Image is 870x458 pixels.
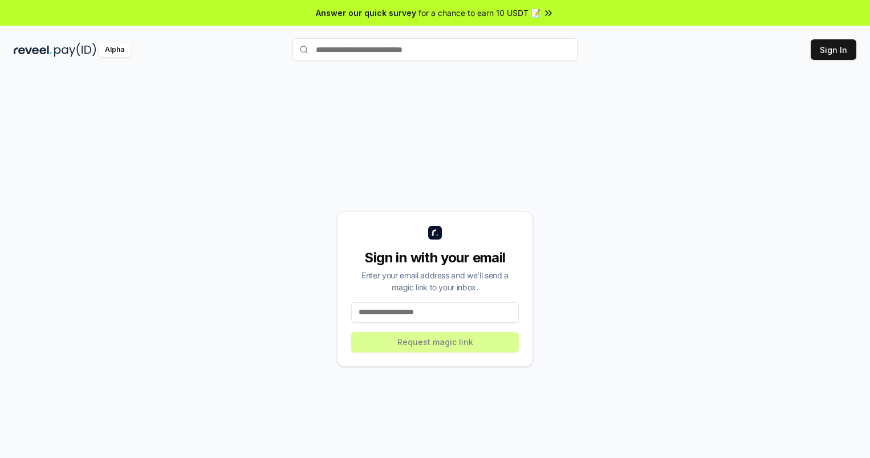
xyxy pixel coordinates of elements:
span: Answer our quick survey [316,7,416,19]
img: pay_id [54,43,96,57]
div: Alpha [99,43,131,57]
button: Sign In [811,39,856,60]
img: logo_small [428,226,442,240]
div: Enter your email address and we’ll send a magic link to your inbox. [351,269,519,293]
div: Sign in with your email [351,249,519,267]
span: for a chance to earn 10 USDT 📝 [418,7,540,19]
img: reveel_dark [14,43,52,57]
